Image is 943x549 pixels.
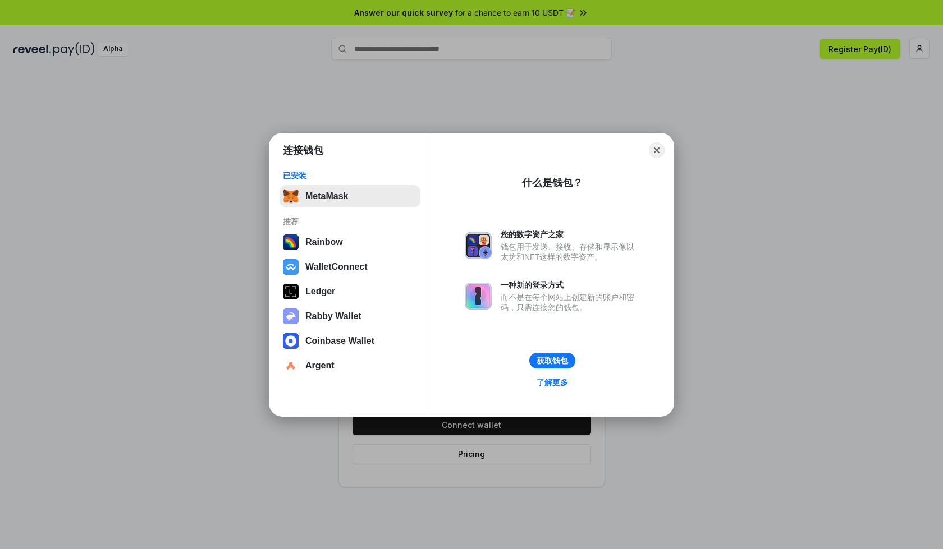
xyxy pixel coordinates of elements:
[530,375,575,390] a: 了解更多
[283,144,323,157] h1: 连接钱包
[522,176,583,190] div: 什么是钱包？
[283,333,299,349] img: svg+xml,%3Csvg%20width%3D%2228%22%20height%3D%2228%22%20viewBox%3D%220%200%2028%2028%22%20fill%3D...
[305,287,335,297] div: Ledger
[283,284,299,299] img: svg+xml,%3Csvg%20xmlns%3D%22http%3A%2F%2Fwww.w3.org%2F2000%2Fsvg%22%20width%3D%2228%22%20height%3...
[280,185,420,207] button: MetaMask
[283,188,299,204] img: svg+xml,%3Csvg%20fill%3D%22none%22%20height%3D%2233%22%20viewBox%3D%220%200%2035%2033%22%20width%...
[280,305,420,327] button: Rabby Wallet
[280,231,420,253] button: Rainbow
[280,256,420,278] button: WalletConnect
[280,354,420,377] button: Argent
[465,283,492,310] img: svg+xml,%3Csvg%20xmlns%3D%22http%3A%2F%2Fwww.w3.org%2F2000%2Fsvg%22%20fill%3D%22none%22%20viewBox...
[465,232,492,259] img: svg+xml,%3Csvg%20xmlns%3D%22http%3A%2F%2Fwww.w3.org%2F2000%2Fsvg%22%20fill%3D%22none%22%20viewBox...
[501,280,640,290] div: 一种新的登录方式
[305,361,335,371] div: Argent
[283,259,299,275] img: svg+xml,%3Csvg%20width%3D%2228%22%20height%3D%2228%22%20viewBox%3D%220%200%2028%2028%22%20fill%3D...
[305,237,343,247] div: Rainbow
[283,234,299,250] img: svg+xml,%3Csvg%20width%3D%22120%22%20height%3D%22120%22%20viewBox%3D%220%200%20120%20120%22%20fil...
[283,358,299,373] img: svg+xml,%3Csvg%20width%3D%2228%22%20height%3D%2228%22%20viewBox%3D%220%200%2028%2028%22%20fill%3D...
[283,216,417,227] div: 推荐
[501,292,640,312] div: 而不是在每个网站上创建新的账户和密码，只需连接您的钱包。
[501,229,640,239] div: 您的数字资产之家
[305,262,368,272] div: WalletConnect
[537,356,568,366] div: 获取钱包
[305,311,361,321] div: Rabby Wallet
[280,280,420,303] button: Ledger
[305,336,374,346] div: Coinbase Wallet
[283,170,417,181] div: 已安装
[280,330,420,352] button: Coinbase Wallet
[501,242,640,262] div: 钱包用于发送、接收、存储和显示像以太坊和NFT这样的数字资产。
[529,353,575,368] button: 获取钱包
[649,142,665,158] button: Close
[283,308,299,324] img: svg+xml,%3Csvg%20xmlns%3D%22http%3A%2F%2Fwww.w3.org%2F2000%2Fsvg%22%20fill%3D%22none%22%20viewBox...
[305,191,348,201] div: MetaMask
[537,377,568,387] div: 了解更多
